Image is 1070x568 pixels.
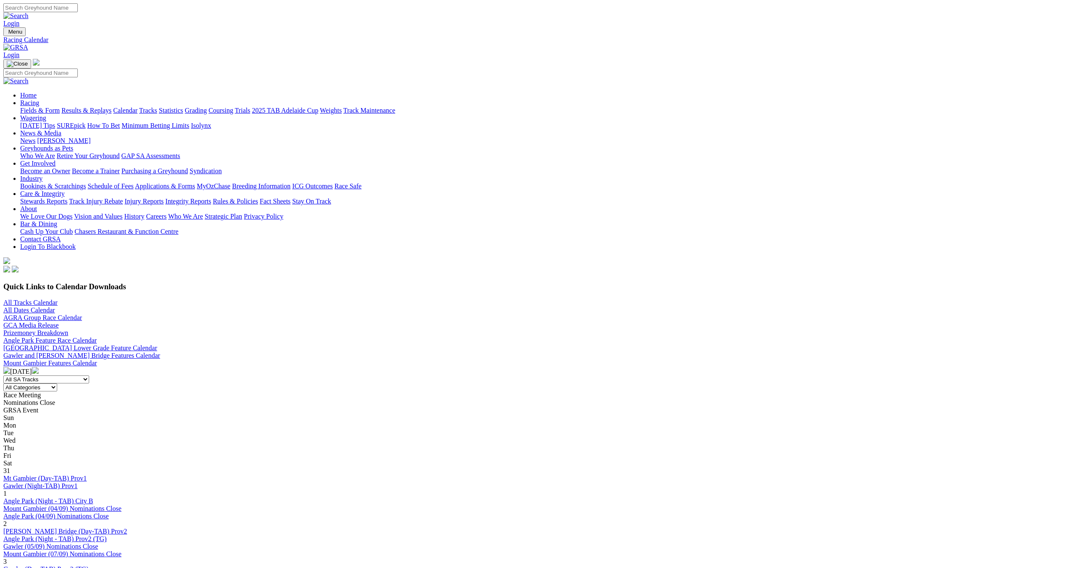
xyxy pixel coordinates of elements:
[74,213,122,220] a: Vision and Values
[20,122,1067,129] div: Wagering
[3,422,1067,429] div: Mon
[8,29,22,35] span: Menu
[3,266,10,272] img: facebook.svg
[260,198,291,205] a: Fact Sheets
[20,243,76,250] a: Login To Blackbook
[3,69,78,77] input: Search
[57,122,85,129] a: SUREpick
[205,213,242,220] a: Strategic Plan
[3,314,82,321] a: AGRA Group Race Calendar
[185,107,207,114] a: Grading
[122,167,188,174] a: Purchasing a Greyhound
[20,152,1067,160] div: Greyhounds as Pets
[3,352,160,359] a: Gawler and [PERSON_NAME] Bridge Features Calendar
[168,213,203,220] a: Who We Are
[20,213,1067,220] div: About
[3,337,97,344] a: Angle Park Feature Race Calendar
[7,61,28,67] img: Close
[3,543,98,550] a: Gawler (05/09) Nominations Close
[72,167,120,174] a: Become a Trainer
[69,198,123,205] a: Track Injury Rebate
[3,429,1067,437] div: Tue
[113,107,137,114] a: Calendar
[74,228,178,235] a: Chasers Restaurant & Function Centre
[3,77,29,85] img: Search
[3,407,1067,414] div: GRSA Event
[3,482,77,489] a: Gawler (Night-TAB) Prov1
[20,107,1067,114] div: Racing
[3,344,157,351] a: [GEOGRAPHIC_DATA] Lower Grade Feature Calendar
[3,44,28,51] img: GRSA
[292,198,331,205] a: Stay On Track
[209,107,233,114] a: Coursing
[3,329,68,336] a: Prizemoney Breakdown
[191,122,211,129] a: Isolynx
[20,198,67,205] a: Stewards Reports
[135,182,195,190] a: Applications & Forms
[20,228,73,235] a: Cash Up Your Club
[320,107,342,114] a: Weights
[20,107,60,114] a: Fields & Form
[3,282,1067,291] h3: Quick Links to Calendar Downloads
[3,299,58,306] a: All Tracks Calendar
[235,107,250,114] a: Trials
[139,107,157,114] a: Tracks
[3,3,78,12] input: Search
[3,513,109,520] a: Angle Park (04/09) Nominations Close
[20,213,72,220] a: We Love Our Dogs
[20,122,55,129] a: [DATE] Tips
[124,213,144,220] a: History
[57,152,120,159] a: Retire Your Greyhound
[3,322,59,329] a: GCA Media Release
[197,182,230,190] a: MyOzChase
[20,137,1067,145] div: News & Media
[3,528,127,535] a: [PERSON_NAME] Bridge (Day-TAB) Prov2
[3,444,1067,452] div: Thu
[3,59,31,69] button: Toggle navigation
[124,198,164,205] a: Injury Reports
[3,12,29,20] img: Search
[3,20,19,27] a: Login
[3,520,7,527] span: 2
[32,367,39,374] img: chevron-right-pager-white.svg
[20,114,46,122] a: Wagering
[3,475,87,482] a: Mt Gambier (Day-TAB) Prov1
[334,182,361,190] a: Race Safe
[252,107,318,114] a: 2025 TAB Adelaide Cup
[20,182,1067,190] div: Industry
[213,198,258,205] a: Rules & Policies
[61,107,111,114] a: Results & Replays
[20,145,73,152] a: Greyhounds as Pets
[37,137,90,144] a: [PERSON_NAME]
[3,414,1067,422] div: Sun
[190,167,222,174] a: Syndication
[3,490,7,497] span: 1
[3,452,1067,460] div: Fri
[3,399,1067,407] div: Nominations Close
[232,182,291,190] a: Breeding Information
[3,550,122,557] a: Mount Gambier (07/09) Nominations Close
[3,391,1067,399] div: Race Meeting
[3,497,93,505] a: Angle Park (Night - TAB) City B
[20,129,61,137] a: News & Media
[12,266,18,272] img: twitter.svg
[20,198,1067,205] div: Care & Integrity
[20,167,1067,175] div: Get Involved
[20,205,37,212] a: About
[146,213,166,220] a: Careers
[20,152,55,159] a: Who We Are
[20,160,55,167] a: Get Involved
[3,36,1067,44] div: Racing Calendar
[122,122,189,129] a: Minimum Betting Limits
[3,535,107,542] a: Angle Park (Night - TAB) Prov2 (TG)
[20,137,35,144] a: News
[3,257,10,264] img: logo-grsa-white.png
[87,182,133,190] a: Schedule of Fees
[20,175,42,182] a: Industry
[3,467,10,474] span: 31
[20,228,1067,235] div: Bar & Dining
[20,92,37,99] a: Home
[3,505,122,512] a: Mount Gambier (04/09) Nominations Close
[3,359,97,367] a: Mount Gambier Features Calendar
[244,213,283,220] a: Privacy Policy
